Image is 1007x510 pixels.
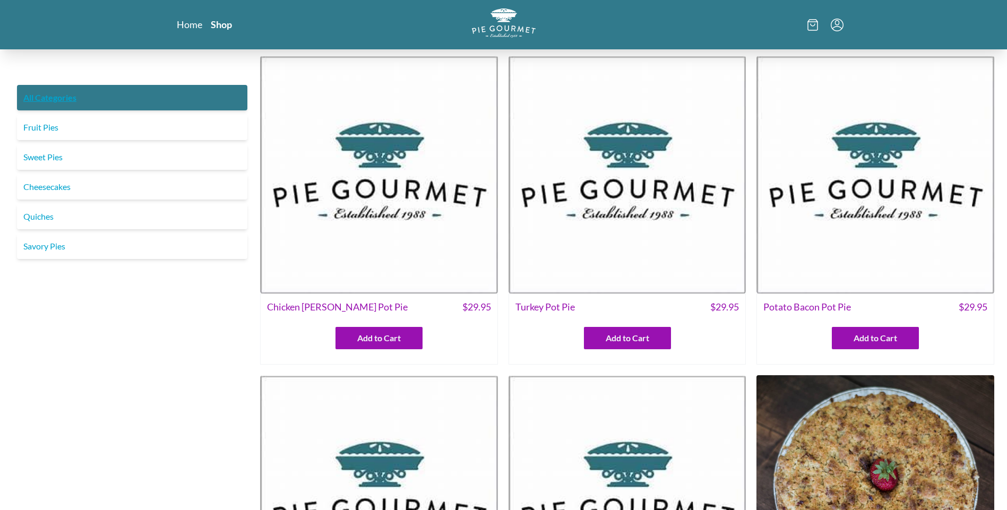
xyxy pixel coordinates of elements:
a: Cheesecakes [17,174,247,200]
span: Add to Cart [606,332,649,344]
a: Shop [211,18,232,31]
span: Potato Bacon Pot Pie [763,300,851,314]
button: Menu [831,19,844,31]
button: Add to Cart [832,327,919,349]
img: Potato Bacon Pot Pie [756,56,994,293]
span: Add to Cart [357,332,401,344]
span: Turkey Pot Pie [515,300,575,314]
span: Chicken [PERSON_NAME] Pot Pie [267,300,408,314]
span: Add to Cart [854,332,897,344]
span: $ 29.95 [959,300,987,314]
a: Savory Pies [17,234,247,259]
a: Sweet Pies [17,144,247,170]
a: Home [177,18,202,31]
span: $ 29.95 [462,300,491,314]
span: $ 29.95 [710,300,739,314]
button: Add to Cart [584,327,671,349]
a: Fruit Pies [17,115,247,140]
img: Chicken Curry Pot Pie [260,56,498,293]
img: Turkey Pot Pie [509,56,746,293]
a: Logo [472,8,536,41]
img: logo [472,8,536,38]
a: Quiches [17,204,247,229]
button: Add to Cart [335,327,423,349]
a: All Categories [17,85,247,110]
